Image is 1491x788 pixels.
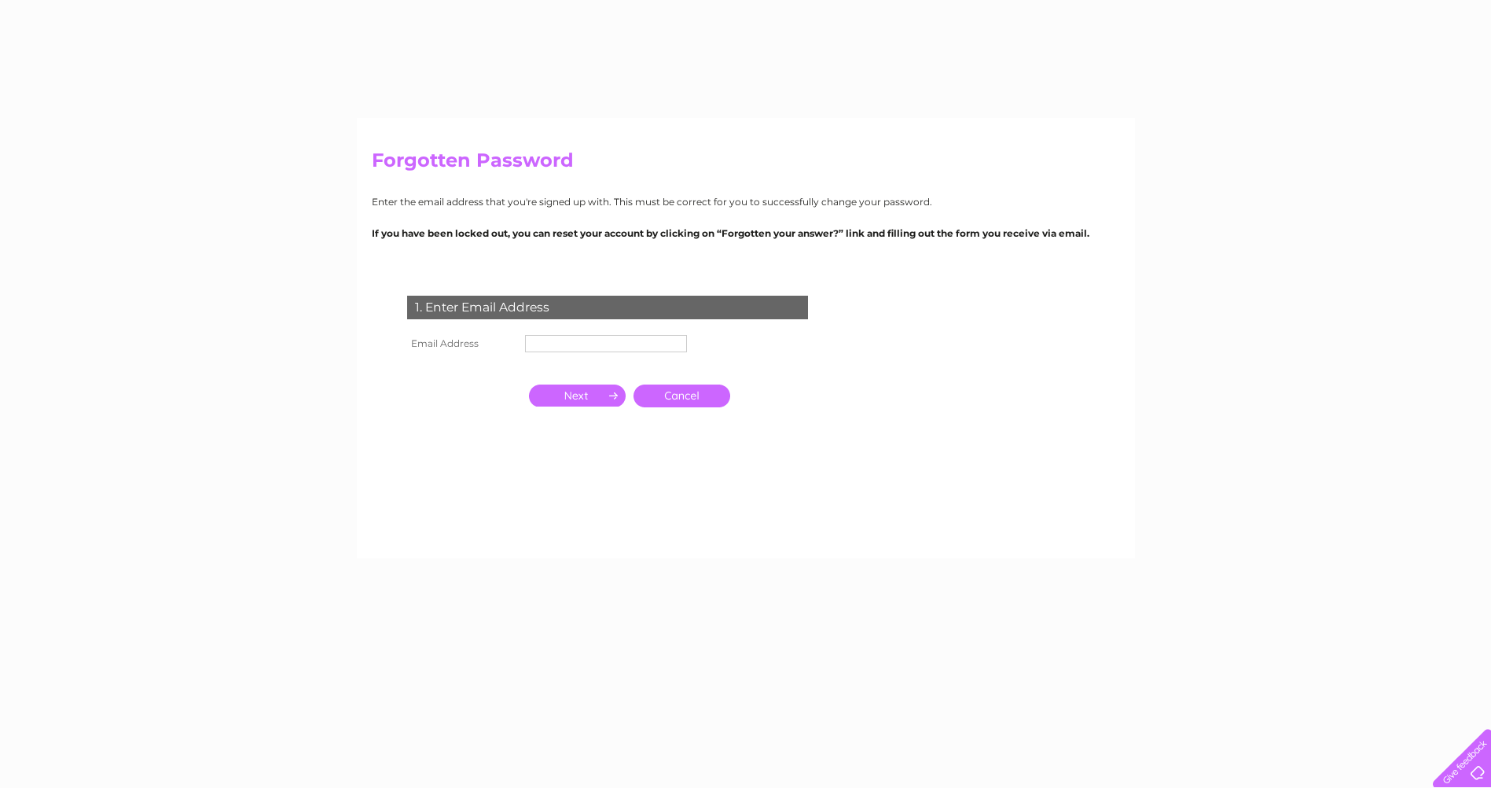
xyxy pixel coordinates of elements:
th: Email Address [403,331,521,356]
h2: Forgotten Password [372,149,1120,179]
p: Enter the email address that you're signed up with. This must be correct for you to successfully ... [372,194,1120,209]
div: 1. Enter Email Address [407,296,808,319]
a: Cancel [633,385,730,407]
p: If you have been locked out, you can reset your account by clicking on “Forgotten your answer?” l... [372,226,1120,241]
